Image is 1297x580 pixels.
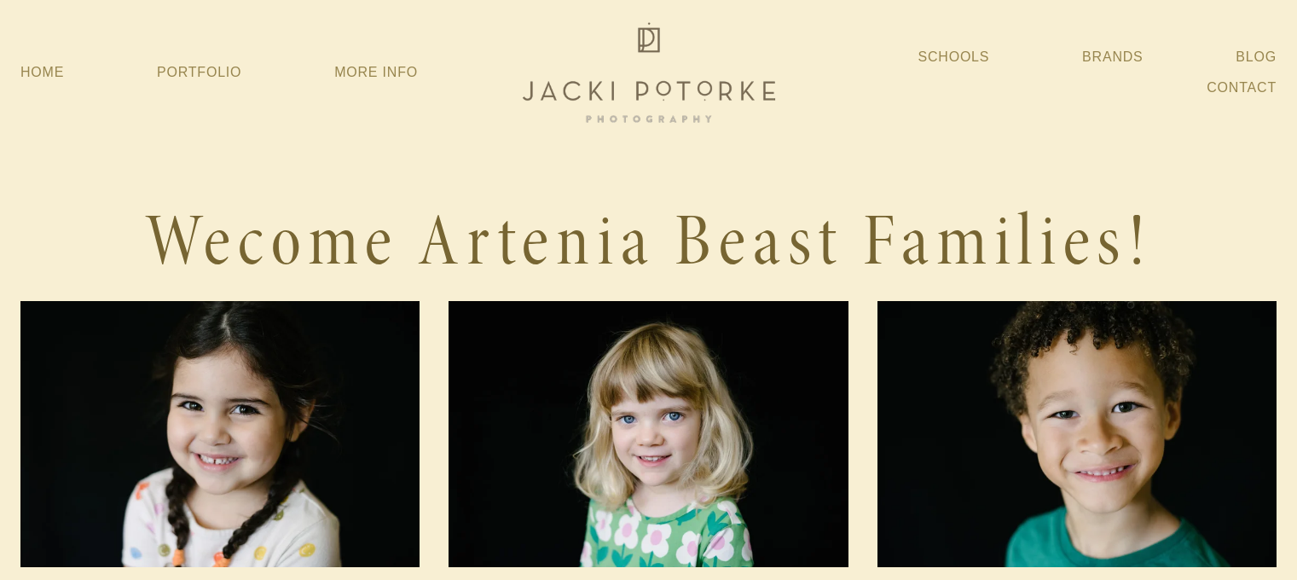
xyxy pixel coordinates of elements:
a: More Info [334,57,418,88]
a: Portfolio [157,65,241,79]
a: Brands [1082,42,1143,72]
img: Jacki Potorke Sacramento Family Photographer [512,18,785,127]
a: Home [20,57,64,88]
a: Blog [1236,42,1277,72]
a: Schools [918,42,989,72]
a: Contact [1207,72,1277,103]
h1: Wecome Artenia Beast Families! [20,196,1277,287]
